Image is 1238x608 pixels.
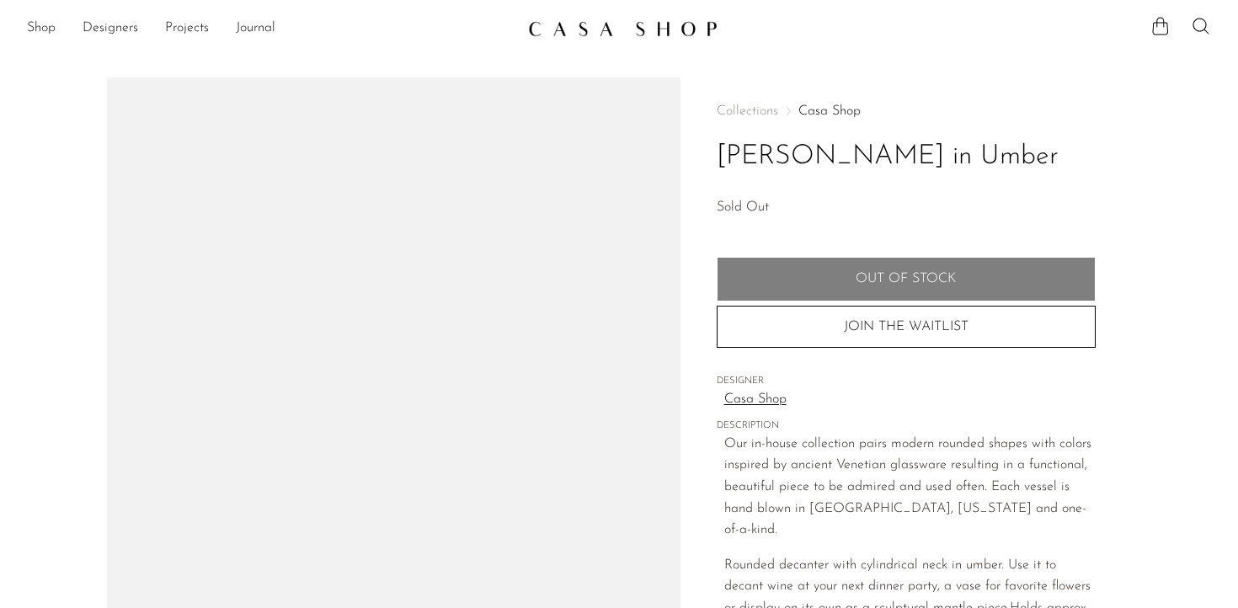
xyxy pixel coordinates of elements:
[83,18,138,40] a: Designers
[165,18,209,40] a: Projects
[717,104,1096,118] nav: Breadcrumbs
[717,104,778,118] span: Collections
[27,14,515,43] nav: Desktop navigation
[724,434,1096,541] p: Our in-house collection pairs modern rounded shapes with colors inspired by ancient Venetian glas...
[724,389,1096,411] a: Casa Shop
[717,419,1096,434] span: DESCRIPTION
[236,18,275,40] a: Journal
[717,257,1096,301] button: Add to cart
[856,271,956,287] span: Out of stock
[27,14,515,43] ul: NEW HEADER MENU
[717,136,1096,179] h1: [PERSON_NAME] in Umber
[717,200,769,214] span: Sold Out
[717,306,1096,348] button: JOIN THE WAITLIST
[27,18,56,40] a: Shop
[798,104,861,118] a: Casa Shop
[717,374,1096,389] span: DESIGNER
